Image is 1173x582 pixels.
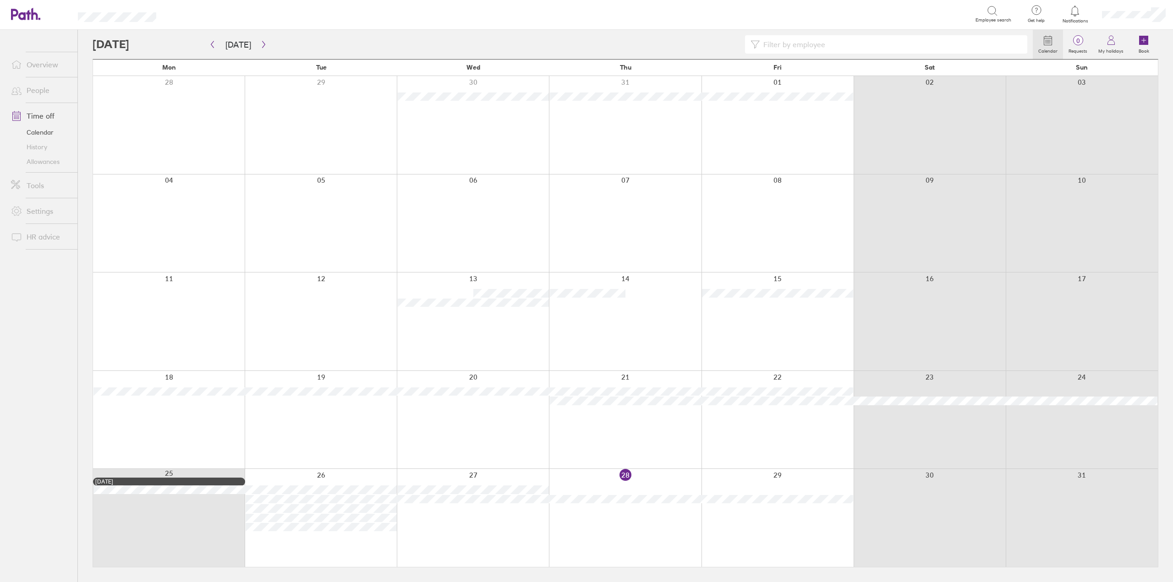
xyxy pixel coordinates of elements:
span: Mon [162,64,176,71]
a: Overview [4,55,77,74]
a: Tools [4,176,77,195]
div: [DATE] [95,479,243,485]
span: Thu [620,64,631,71]
a: Settings [4,202,77,220]
span: Sat [925,64,935,71]
span: Sun [1076,64,1088,71]
label: Calendar [1033,46,1063,54]
div: Search [181,10,204,18]
span: 0 [1063,37,1093,44]
a: Notifications [1060,5,1090,24]
a: History [4,140,77,154]
button: [DATE] [218,37,258,52]
a: Calendar [4,125,77,140]
a: My holidays [1093,30,1129,59]
span: Get help [1021,18,1051,23]
a: 0Requests [1063,30,1093,59]
span: Wed [466,64,480,71]
span: Tue [316,64,327,71]
a: HR advice [4,228,77,246]
a: Time off [4,107,77,125]
label: Book [1133,46,1155,54]
span: Fri [773,64,782,71]
span: Employee search [976,17,1011,23]
input: Filter by employee [760,36,1022,53]
span: Notifications [1060,18,1090,24]
label: My holidays [1093,46,1129,54]
a: Calendar [1033,30,1063,59]
a: People [4,81,77,99]
label: Requests [1063,46,1093,54]
a: Allowances [4,154,77,169]
a: Book [1129,30,1158,59]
